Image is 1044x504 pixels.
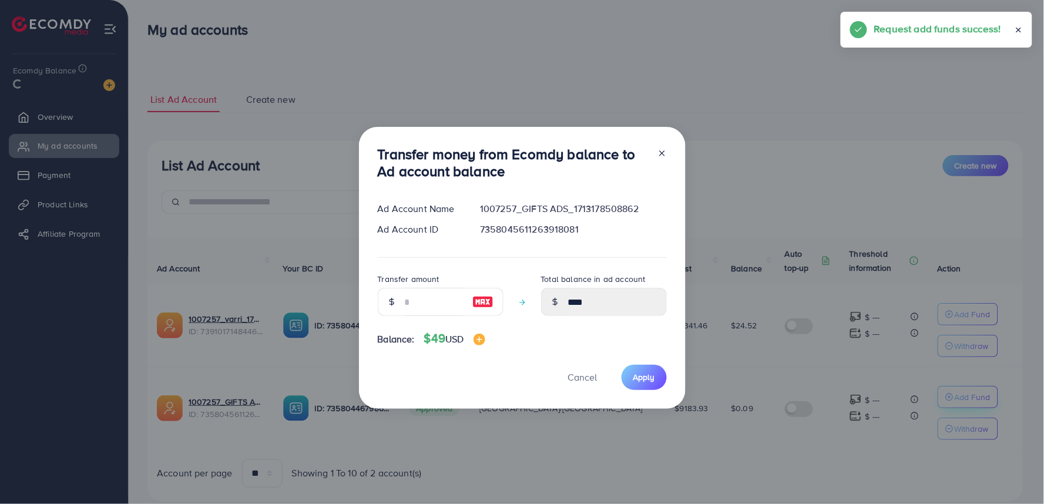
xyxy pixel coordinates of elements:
iframe: Chat [994,451,1035,495]
span: USD [445,332,464,345]
h4: $49 [424,331,485,346]
span: Cancel [568,371,597,384]
div: Ad Account Name [368,202,471,216]
div: Ad Account ID [368,223,471,236]
img: image [472,295,494,309]
label: Transfer amount [378,273,439,285]
button: Apply [622,365,667,390]
img: image [474,334,485,345]
span: Apply [633,371,655,383]
button: Cancel [553,365,612,390]
label: Total balance in ad account [541,273,646,285]
div: 7358045611263918081 [471,223,676,236]
h5: Request add funds success! [874,21,1001,36]
h3: Transfer money from Ecomdy balance to Ad account balance [378,146,648,180]
span: Balance: [378,332,415,346]
div: 1007257_GIFTS ADS_1713178508862 [471,202,676,216]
